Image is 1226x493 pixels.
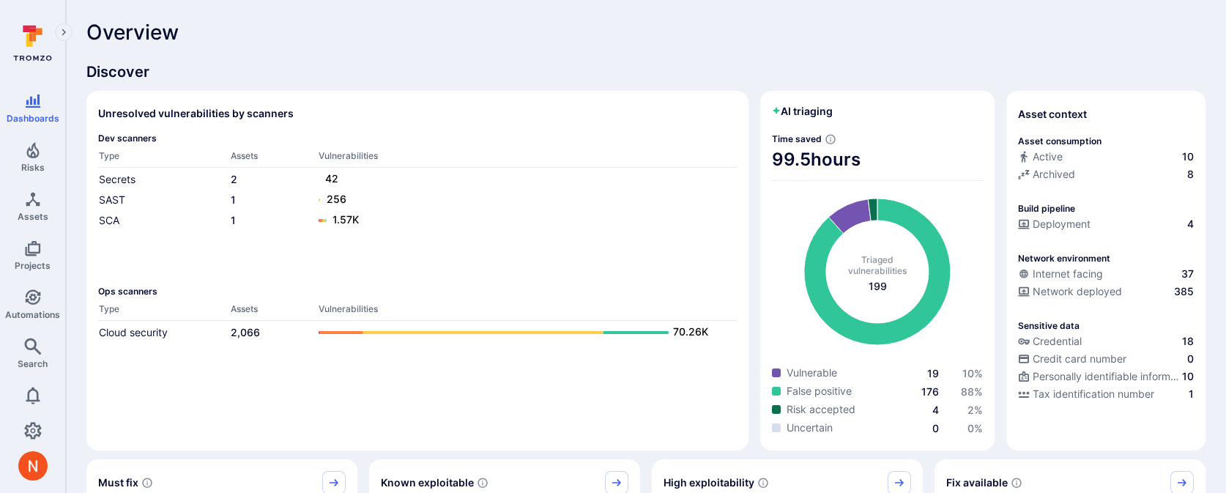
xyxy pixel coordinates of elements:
[1033,267,1103,281] span: Internet facing
[332,213,359,226] text: 1.57K
[1018,107,1087,122] span: Asset context
[1018,149,1063,164] div: Active
[961,385,983,398] a: 88%
[1018,387,1154,401] div: Tax identification number
[921,385,939,398] a: 176
[664,475,754,490] span: High exploitability
[1182,334,1194,349] span: 18
[55,23,73,41] button: Expand navigation menu
[18,211,48,222] span: Assets
[381,475,474,490] span: Known exploitable
[869,279,887,294] span: total
[787,384,852,399] span: False positive
[318,149,737,168] th: Vulnerabilities
[1033,149,1063,164] span: Active
[787,366,837,380] span: Vulnerable
[319,212,722,229] a: 1.57K
[1018,253,1110,264] p: Network environment
[1018,334,1194,352] div: Evidence indicative of handling user or service credentials
[18,358,48,369] span: Search
[967,422,983,434] a: 0%
[1018,320,1080,331] p: Sensitive data
[98,303,230,321] th: Type
[98,133,737,144] span: Dev scanners
[99,326,168,338] a: Cloud security
[1018,387,1194,404] div: Evidence indicative of processing tax identification numbers
[772,133,822,144] span: Time saved
[1187,352,1194,366] span: 0
[1187,217,1194,231] span: 4
[319,324,722,341] a: 70.26K
[477,477,488,489] svg: Confirmed exploitable by KEV
[98,475,138,490] span: Must fix
[1018,136,1101,147] p: Asset consumption
[1018,149,1194,167] div: Commits seen in the last 180 days
[1018,352,1126,366] div: Credit card number
[1033,352,1126,366] span: Credit card number
[932,404,939,416] a: 4
[1018,149,1194,164] a: Active10
[98,149,230,168] th: Type
[1018,217,1194,234] div: Configured deployment pipeline
[99,193,125,206] a: SAST
[86,21,179,44] span: Overview
[1018,284,1122,299] div: Network deployed
[848,254,907,276] span: Triaged vulnerabilities
[1018,284,1194,302] div: Evidence that the asset is packaged and deployed somewhere
[99,173,135,185] a: Secrets
[967,404,983,416] a: 2%
[18,451,48,481] div: Neeren Patki
[7,113,59,124] span: Dashboards
[319,171,722,188] a: 42
[1182,369,1194,384] span: 10
[1018,369,1194,384] a: Personally identifiable information (PII)10
[787,402,855,417] span: Risk accepted
[318,303,737,321] th: Vulnerabilities
[327,193,346,205] text: 256
[1018,167,1194,182] a: Archived8
[1187,167,1194,182] span: 8
[967,422,983,434] span: 0 %
[231,214,236,226] a: 1
[1018,267,1194,284] div: Evidence that an asset is internet facing
[1033,334,1082,349] span: Credential
[15,260,51,271] span: Projects
[962,367,983,379] span: 10 %
[230,303,318,321] th: Assets
[932,422,939,434] a: 0
[231,193,236,206] a: 1
[1018,369,1179,384] div: Personally identifiable information (PII)
[1018,217,1091,231] div: Deployment
[231,173,237,185] a: 2
[1018,369,1194,387] div: Evidence indicative of processing personally identifiable information
[967,404,983,416] span: 2 %
[1018,284,1194,299] a: Network deployed385
[1182,149,1194,164] span: 10
[1018,334,1082,349] div: Credential
[1011,477,1022,489] svg: Vulnerabilities with fix available
[1174,284,1194,299] span: 385
[99,214,119,226] a: SCA
[59,26,69,39] i: Expand navigation menu
[1181,267,1194,281] span: 37
[1033,284,1122,299] span: Network deployed
[1018,267,1194,281] a: Internet facing37
[787,420,833,435] span: Uncertain
[1018,352,1194,366] a: Credit card number0
[1018,167,1194,185] div: Code repository is archived
[772,148,983,171] span: 99.5 hours
[141,477,153,489] svg: Risk score >=40 , missed SLA
[319,191,722,209] a: 256
[18,451,48,481] img: ACg8ocIprwjrgDQnDsNSk9Ghn5p5-B8DpAKWoJ5Gi9syOE4K59tr4Q=s96-c
[98,106,294,121] h2: Unresolved vulnerabilities by scanners
[673,325,708,338] text: 70.26K
[946,475,1008,490] span: Fix available
[825,133,836,145] svg: Estimated based on an average time of 30 mins needed to triage each vulnerability
[1018,387,1194,401] a: Tax identification number1
[1018,267,1103,281] div: Internet facing
[927,367,939,379] a: 19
